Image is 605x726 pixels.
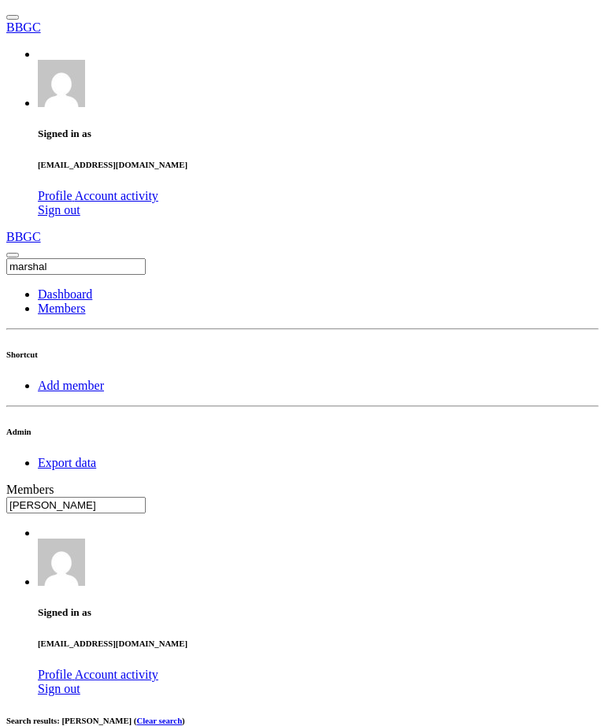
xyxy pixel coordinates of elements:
input: Search members [6,497,146,513]
a: Dashboard [38,287,92,301]
h6: [EMAIL_ADDRESS][DOMAIN_NAME] [38,160,599,169]
button: Toggle sidenav [6,253,19,257]
a: Profile [38,189,75,202]
button: Toggle navigation [6,15,19,20]
input: Search [6,258,146,275]
span: Profile [38,668,72,681]
span: Profile [38,189,72,202]
h6: [EMAIL_ADDRESS][DOMAIN_NAME] [38,639,599,648]
a: Sign out [38,203,80,217]
a: BBGC [6,230,599,244]
a: BBGC [6,20,599,35]
a: Sign out [38,682,80,695]
a: Profile [38,668,75,681]
h6: Search results: [PERSON_NAME] ( ) [6,716,599,725]
h5: Signed in as [38,128,599,140]
a: Export data [38,456,96,469]
a: Members [38,302,85,315]
div: Members [6,483,599,497]
h6: Shortcut [6,350,599,359]
h6: Admin [6,427,599,436]
a: Account activity [75,189,158,202]
h5: Signed in as [38,606,599,619]
a: Account activity [75,668,158,681]
a: Clear search [136,716,182,725]
a: Add member [38,379,104,392]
